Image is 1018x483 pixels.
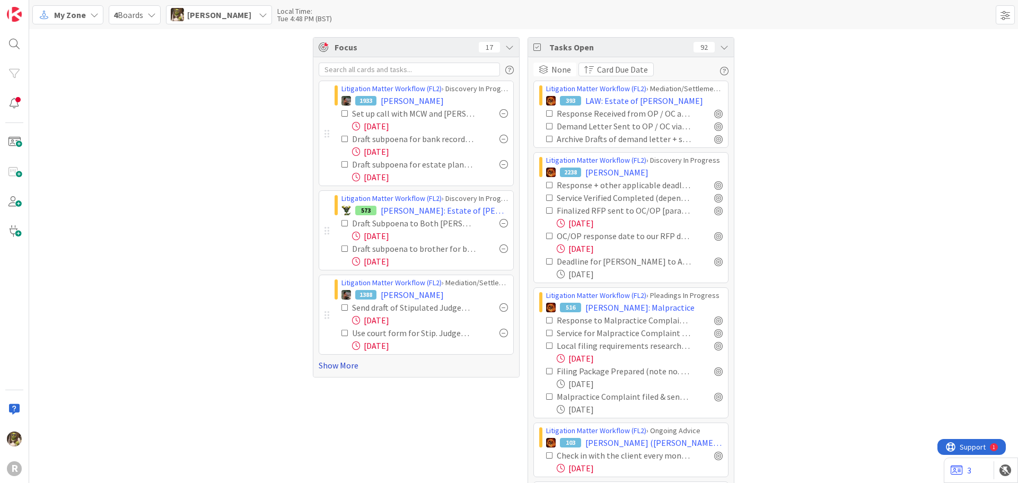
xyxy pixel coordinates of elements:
[113,10,118,20] b: 4
[546,96,556,106] img: TR
[578,63,654,76] button: Card Due Date
[7,7,22,22] img: Visit kanbanzone.com
[355,96,376,106] div: 1933
[277,7,332,15] div: Local Time:
[560,96,581,106] div: 393
[113,8,143,21] span: Boards
[352,230,508,242] div: [DATE]
[352,314,508,327] div: [DATE]
[557,120,691,133] div: Demand Letter Sent to OP / OC via US Mail + Email
[557,255,691,268] div: Deadline for [PERSON_NAME] to Answer Complaint : [DATE]
[557,352,723,365] div: [DATE]
[560,168,581,177] div: 2238
[557,462,723,475] div: [DATE]
[352,107,476,120] div: Set up call with MCW and [PERSON_NAME] (client's nephew) re deposition
[341,96,351,106] img: MW
[557,449,691,462] div: Check in with the client every month around the 15th Copy this task to next month if needed
[557,268,723,280] div: [DATE]
[560,438,581,447] div: 103
[597,63,648,76] span: Card Due Date
[341,290,351,300] img: MW
[352,120,508,133] div: [DATE]
[585,301,695,314] span: [PERSON_NAME]: Malpractice
[352,158,476,171] div: Draft subpoena for estate planning file from decedents prior counsel (check cross-petition)
[557,107,691,120] div: Response Received from OP / OC and saved to file
[319,63,500,76] input: Search all cards and tasks...
[352,242,476,255] div: Draft subpoena to brother for bank recs & money rec'd from decedents accounts
[549,41,688,54] span: Tasks Open
[546,303,556,312] img: TR
[557,204,691,217] div: Finalized RFP sent to OC/OP [paralegal]
[381,204,508,217] span: [PERSON_NAME]: Estate of [PERSON_NAME]
[341,194,442,203] a: Litigation Matter Workflow (FL2)
[479,42,500,52] div: 17
[546,168,556,177] img: TR
[546,84,646,93] a: Litigation Matter Workflow (FL2)
[557,242,723,255] div: [DATE]
[557,217,723,230] div: [DATE]
[557,191,691,204] div: Service Verified Completed (depends on service method)
[22,2,48,14] span: Support
[546,155,646,165] a: Litigation Matter Workflow (FL2)
[352,339,508,352] div: [DATE]
[585,166,648,179] span: [PERSON_NAME]
[557,365,691,377] div: Filing Package Prepared (note no. of copies, cover sheet, etc.) + Filing Fee Noted [paralegal]
[352,145,508,158] div: [DATE]
[352,327,476,339] div: Use court form for Stip. Judgement - send to MCW for finalization
[557,390,691,403] div: Malpractice Complaint filed & sent out for Service [paralegal] by [DATE]
[341,277,508,288] div: › Mediation/Settlement in Progress
[557,314,691,327] div: Response to Malpractice Complaint calendared & card next deadline updated [paralegal]
[341,206,351,215] img: NC
[187,8,251,21] span: [PERSON_NAME]
[546,290,723,301] div: › Pleadings In Progress
[585,94,703,107] span: LAW: Estate of [PERSON_NAME]
[557,339,691,352] div: Local filing requirements researched from [GEOGRAPHIC_DATA] [paralegal]
[557,179,691,191] div: Response + other applicable deadlines calendared
[951,464,971,477] a: 3
[319,359,514,372] a: Show More
[335,41,470,54] span: Focus
[381,288,444,301] span: [PERSON_NAME]
[352,217,476,230] div: Draft Subpoena to Both [PERSON_NAME] (ask [PERSON_NAME])
[171,8,184,21] img: DG
[54,8,86,21] span: My Zone
[355,290,376,300] div: 1388
[352,301,476,314] div: Send draft of Stipulated Judgement to client and OP for approval
[546,83,723,94] div: › Mediation/Settlement in Progress
[585,436,723,449] span: [PERSON_NAME] ([PERSON_NAME] v [PERSON_NAME])
[7,461,22,476] div: R
[341,278,442,287] a: Litigation Matter Workflow (FL2)
[557,230,691,242] div: OC/OP response date to our RFP docketed [paralegal]
[352,133,476,145] div: Draft subpoena for bank records of decedent
[7,432,22,446] img: DG
[352,255,508,268] div: [DATE]
[557,377,723,390] div: [DATE]
[557,327,691,339] div: Service for Malpractice Complaint Verified Completed (depends on service method) [paralegal]
[55,4,58,13] div: 1
[557,133,691,145] div: Archive Drafts of demand letter + save final version in correspondence folder
[546,291,646,300] a: Litigation Matter Workflow (FL2)
[277,15,332,22] div: Tue 4:48 PM (BST)
[560,303,581,312] div: 516
[341,84,442,93] a: Litigation Matter Workflow (FL2)
[341,83,508,94] div: › Discovery In Progress
[546,425,723,436] div: › Ongoing Advice
[546,438,556,447] img: TR
[355,206,376,215] div: 573
[546,426,646,435] a: Litigation Matter Workflow (FL2)
[557,403,723,416] div: [DATE]
[694,42,715,52] div: 92
[381,94,444,107] span: [PERSON_NAME]
[341,193,508,204] div: › Discovery In Progress
[352,171,508,183] div: [DATE]
[551,63,571,76] span: None
[546,155,723,166] div: › Discovery In Progress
